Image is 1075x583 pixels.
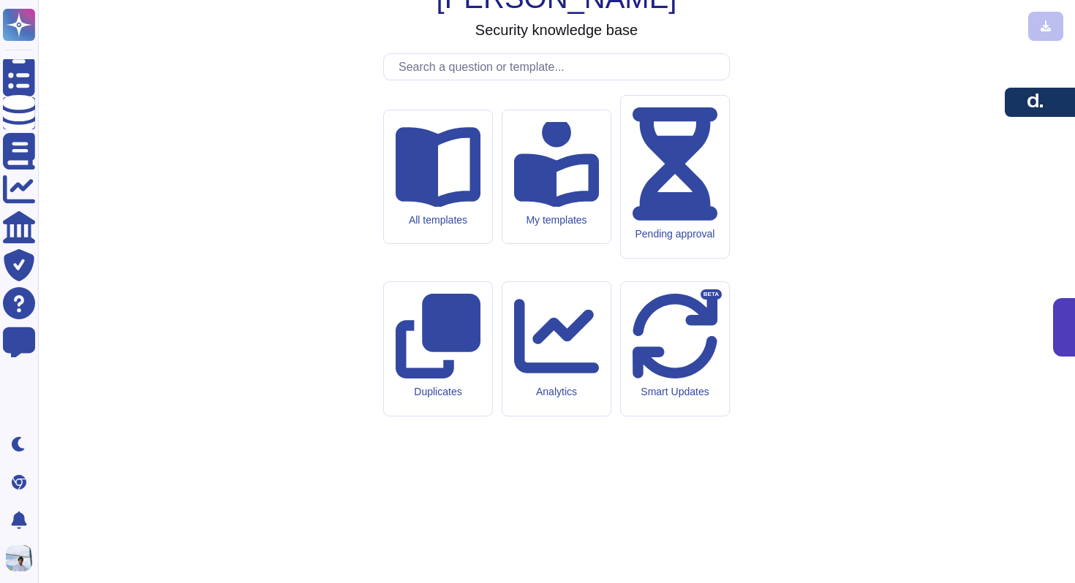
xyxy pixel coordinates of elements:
div: My templates [514,214,599,226]
input: Search a question or template... [391,54,729,80]
div: BETA [701,289,722,300]
div: Duplicates [396,386,480,398]
button: user [3,542,42,574]
img: user [6,545,32,571]
div: Pending approval [633,228,717,240]
div: Smart Updates [633,386,717,398]
div: All templates [396,214,480,226]
div: Analytics [514,386,599,398]
h3: Security knowledge base [475,21,638,39]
